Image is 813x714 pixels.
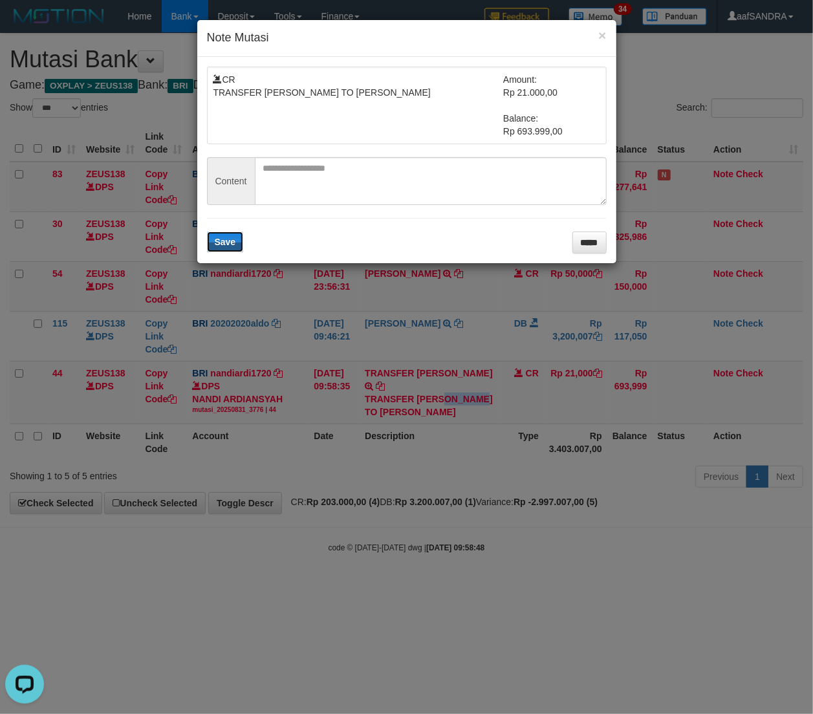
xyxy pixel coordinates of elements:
[5,5,44,44] button: Open LiveChat chat widget
[207,30,607,47] h4: Note Mutasi
[207,157,255,205] span: Content
[503,73,600,138] td: Amount: Rp 21.000,00 Balance: Rp 693.999,00
[598,28,606,42] button: ×
[215,237,236,247] span: Save
[213,73,504,138] td: CR TRANSFER [PERSON_NAME] TO [PERSON_NAME]
[207,232,244,252] button: Save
